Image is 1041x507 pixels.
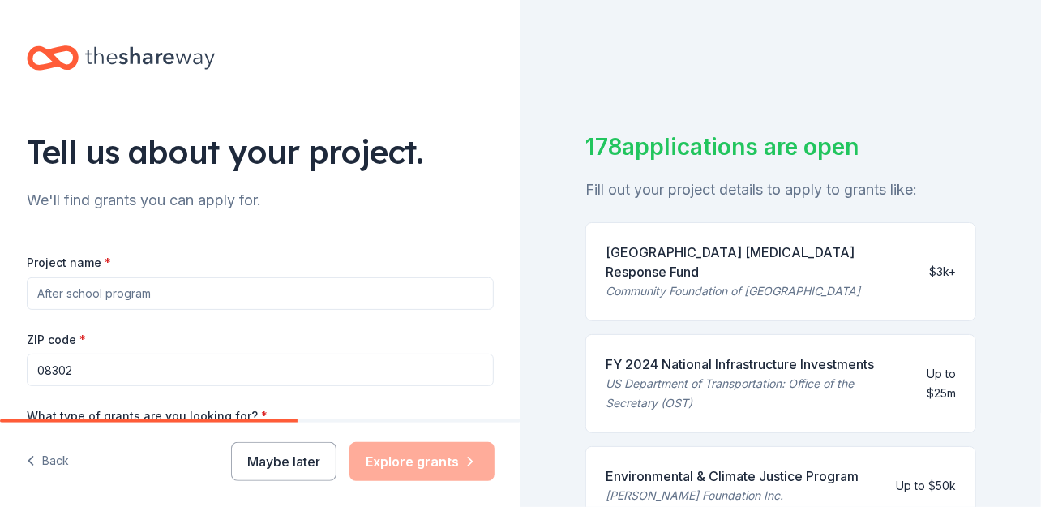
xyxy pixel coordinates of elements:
[26,445,69,479] button: Back
[904,364,956,403] div: Up to $25m
[27,129,494,174] div: Tell us about your project.
[27,354,494,386] input: 12345 (U.S. only)
[929,262,956,281] div: $3k+
[27,255,111,271] label: Project name
[606,281,916,301] div: Community Foundation of [GEOGRAPHIC_DATA]
[606,374,891,413] div: US Department of Transportation: Office of the Secretary (OST)
[606,243,916,281] div: [GEOGRAPHIC_DATA] [MEDICAL_DATA] Response Fund
[27,187,494,213] div: We'll find grants you can apply for.
[585,130,976,164] div: 178 applications are open
[896,476,956,496] div: Up to $50k
[231,442,336,481] button: Maybe later
[606,486,859,505] div: [PERSON_NAME] Foundation Inc.
[27,277,494,310] input: After school program
[606,466,859,486] div: Environmental & Climate Justice Program
[27,408,268,424] label: What type of grants are you looking for?
[27,332,86,348] label: ZIP code
[606,354,891,374] div: FY 2024 National Infrastructure Investments
[585,177,976,203] div: Fill out your project details to apply to grants like:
